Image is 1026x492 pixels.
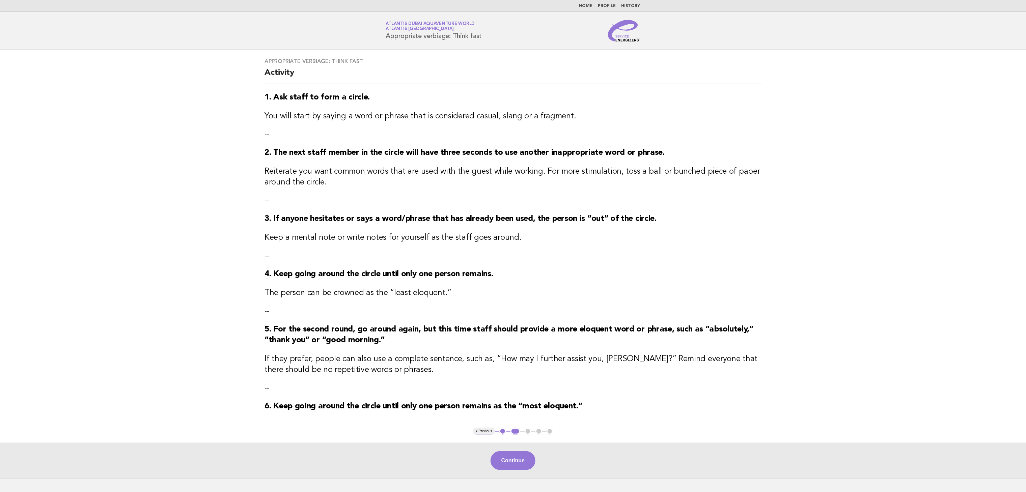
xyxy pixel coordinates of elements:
[510,428,520,435] button: 2
[265,325,753,344] strong: 5. For the second round, go around again, but this time staff should provide a more eloquent word...
[265,58,761,65] h3: Appropriate verbiage: Think fast
[386,22,482,39] h1: Appropriate verbiage: Think fast
[265,196,761,205] p: --
[598,4,616,8] a: Profile
[265,215,657,223] strong: 3. If anyone hesitates or says a word/phrase that has already been used, the person is “out” of t...
[473,428,495,435] button: < Previous
[265,232,761,243] h3: Keep a mental note or write notes for yourself as the staff goes around.
[265,354,761,375] h3: If they prefer, people can also use a complete sentence, such as, “How may I further assist you, ...
[265,166,761,188] h3: Reiterate you want common words that are used with the guest while working. For more stimulation,...
[265,130,761,139] p: --
[386,22,475,31] a: Atlantis Dubai Aquaventure WorldAtlantis [GEOGRAPHIC_DATA]
[386,27,454,31] span: Atlantis [GEOGRAPHIC_DATA]
[265,307,761,316] p: --
[608,20,640,41] img: Service Energizers
[265,251,761,261] p: --
[579,4,593,8] a: Home
[265,270,493,278] strong: 4. Keep going around the circle until only one person remains.
[265,149,665,157] strong: 2. The next staff member in the circle will have three seconds to use another inappropriate word ...
[265,383,761,393] p: --
[499,428,506,435] button: 1
[621,4,640,8] a: History
[265,93,370,102] strong: 1. Ask staff to form a circle.
[265,288,761,298] h3: The person can be crowned as the “least eloquent.”
[265,67,761,84] h2: Activity
[265,111,761,122] h3: You will start by saying a word or phrase that is considered casual, slang or a fragment.
[265,402,582,410] strong: 6. Keep going around the circle until only one person remains as the “most eloquent.”
[491,451,535,470] button: Continue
